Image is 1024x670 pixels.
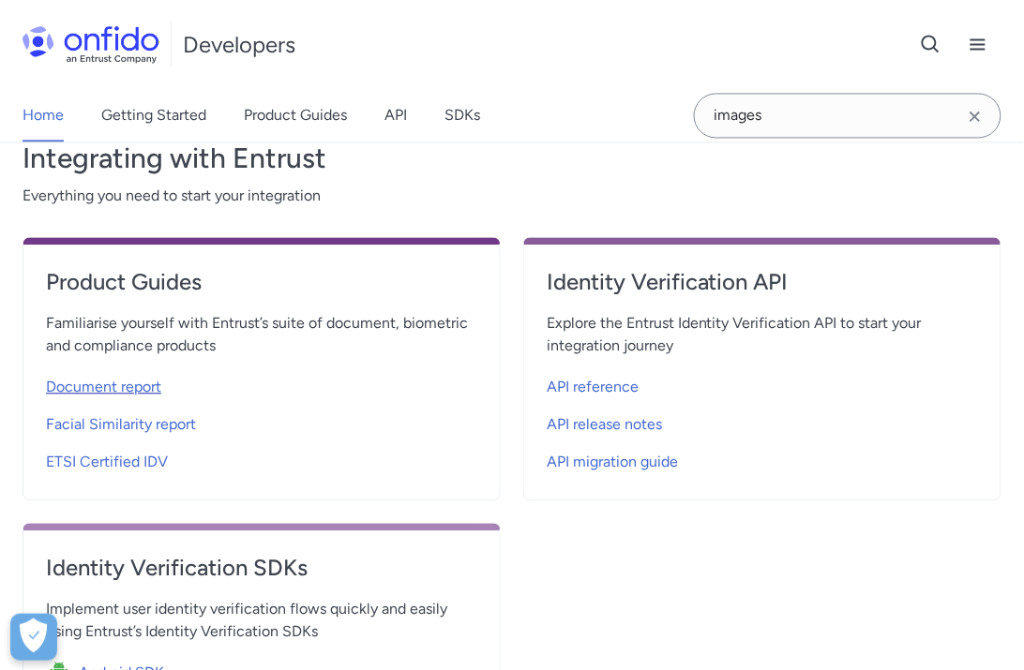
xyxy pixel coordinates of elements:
span: API migration guide [547,452,678,474]
div: Cookie Preferences [10,614,57,661]
a: Product Guides [244,90,347,142]
svg: Open navigation menu button [967,34,989,56]
a: API release notes [547,403,978,440]
span: API reference [547,377,639,399]
a: Identity Verification API [547,268,978,313]
img: Onfido Logo [23,26,159,64]
a: Home [23,90,64,142]
h4: Identity Verification API [547,268,978,298]
span: Document report [46,377,161,399]
button: Open search button [908,22,955,68]
span: ETSI Certified IDV [46,452,168,474]
button: Open navigation menu button [955,22,1001,68]
h3: Integrating with Entrust [23,141,1001,178]
a: API reference [547,365,978,403]
a: Product Guides [46,268,477,313]
a: Getting Started [101,90,206,142]
a: SDKs [444,90,480,142]
span: Everything you need to start your integration [23,186,1001,208]
a: API migration guide [547,440,978,478]
h1: Developers [183,30,295,60]
a: ETSI Certified IDV [46,440,477,478]
span: Familiarise yourself with Entrust’s suite of document, biometric and compliance products [46,313,477,358]
a: Facial Similarity report [46,403,477,440]
a: API [384,90,407,142]
button: Open Preferences [10,614,57,661]
span: Explore the Entrust Identity Verification API to start your integration journey [547,313,978,358]
h4: Identity Verification SDKs [46,554,477,584]
span: Facial Similarity report [46,414,196,437]
input: Onfido search input field [694,94,1001,139]
span: Implement user identity verification flows quickly and easily using Entrust’s Identity Verificati... [46,599,477,644]
a: Identity Verification SDKs [46,554,477,599]
svg: Clear search field button [964,106,986,128]
svg: Open search button [920,34,942,56]
a: Document report [46,365,477,403]
h4: Product Guides [46,268,477,298]
span: API release notes [547,414,662,437]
